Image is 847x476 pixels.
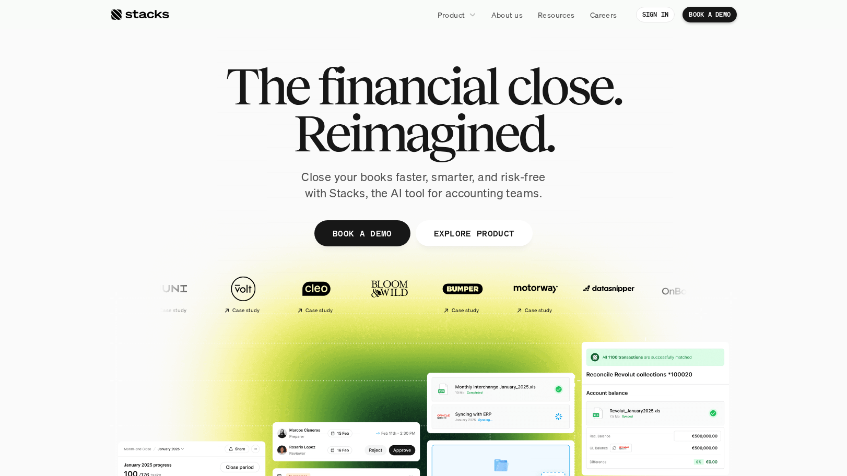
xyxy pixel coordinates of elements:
[283,270,350,318] a: Case study
[136,270,204,318] a: Case study
[642,11,669,18] p: SIGN IN
[305,307,333,314] h2: Case study
[415,220,533,246] a: EXPLORE PRODUCT
[333,225,392,241] p: BOOK A DEMO
[636,7,675,22] a: SIGN IN
[226,63,309,110] span: The
[689,11,731,18] p: BOOK A DEMO
[293,110,554,157] span: Reimagined.
[485,5,529,24] a: About us
[317,63,498,110] span: financial
[502,270,570,318] a: Case study
[209,270,277,318] a: Case study
[232,307,260,314] h2: Case study
[293,169,554,201] p: Close your books faster, smarter, and risk-free with Stacks, the AI tool for accounting teams.
[507,63,621,110] span: close.
[314,220,410,246] a: BOOK A DEMO
[532,5,581,24] a: Resources
[159,307,187,314] h2: Case study
[590,9,617,20] p: Careers
[429,270,497,318] a: Case study
[433,225,514,241] p: EXPLORE PRODUCT
[438,9,465,20] p: Product
[491,9,523,20] p: About us
[452,307,479,314] h2: Case study
[538,9,575,20] p: Resources
[683,7,737,22] a: BOOK A DEMO
[584,5,624,24] a: Careers
[525,307,552,314] h2: Case study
